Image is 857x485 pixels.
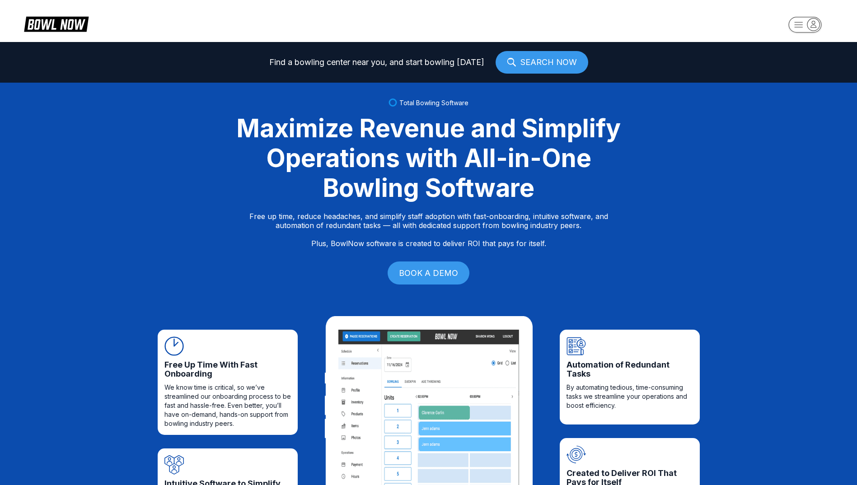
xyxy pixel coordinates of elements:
span: We know time is critical, so we’ve streamlined our onboarding process to be fast and hassle-free.... [164,383,291,428]
span: Total Bowling Software [399,99,468,107]
span: Automation of Redundant Tasks [567,360,693,378]
span: Free Up Time With Fast Onboarding [164,360,291,378]
div: Maximize Revenue and Simplify Operations with All-in-One Bowling Software [225,113,632,203]
span: By automating tedious, time-consuming tasks we streamline your operations and boost efficiency. [567,383,693,410]
a: BOOK A DEMO [388,261,469,284]
p: Free up time, reduce headaches, and simplify staff adoption with fast-onboarding, intuitive softw... [249,212,608,248]
span: Find a bowling center near you, and start bowling [DATE] [269,58,484,67]
a: SEARCH NOW [496,51,588,74]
